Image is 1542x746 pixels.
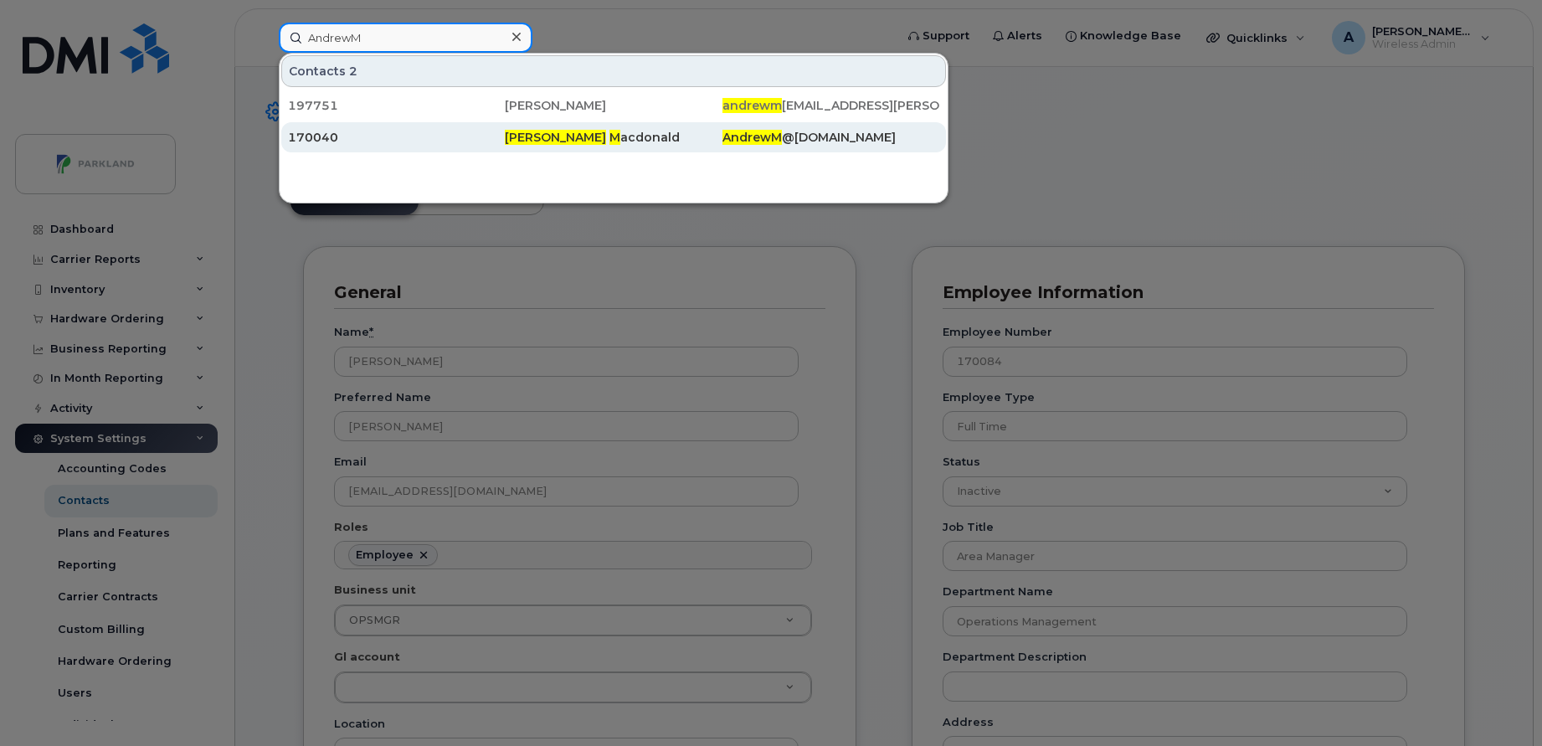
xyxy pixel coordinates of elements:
div: @[DOMAIN_NAME] [722,129,939,146]
div: [EMAIL_ADDRESS][PERSON_NAME][DOMAIN_NAME] [722,97,939,114]
div: 197751 [288,97,505,114]
div: [PERSON_NAME] [505,97,722,114]
a: 170040[PERSON_NAME] MacdonaldAndrewM@[DOMAIN_NAME] [281,122,946,152]
div: Contacts [281,55,946,87]
div: 170040 [288,129,505,146]
a: 197751[PERSON_NAME]andrewm[EMAIL_ADDRESS][PERSON_NAME][DOMAIN_NAME] [281,90,946,121]
span: 2 [349,63,357,80]
div: acdonald [505,129,722,146]
span: [PERSON_NAME] [505,130,606,145]
span: AndrewM [722,130,782,145]
span: M [609,130,620,145]
span: andrewm [722,98,782,113]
